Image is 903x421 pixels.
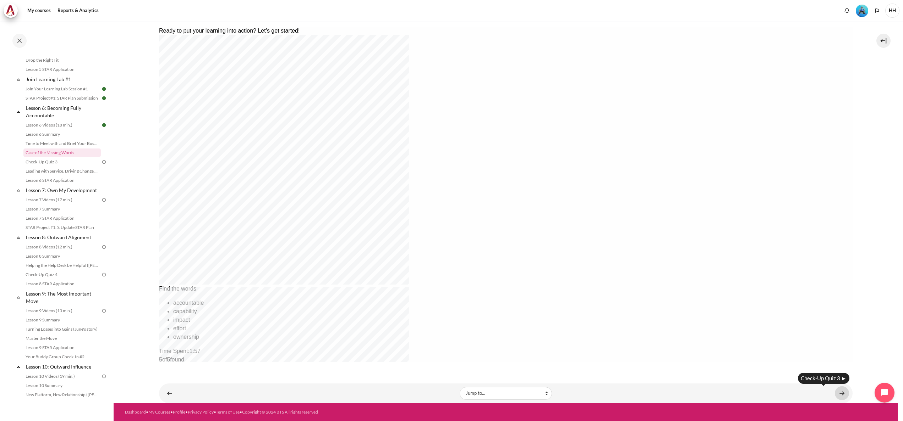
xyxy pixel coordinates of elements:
[23,56,101,64] a: Drop the Right Fit
[125,409,146,415] a: Dashboard
[101,308,107,314] img: To do
[23,372,101,381] a: Lesson 10 Videos (19 min.)
[23,148,101,157] a: Case of the Missing Words
[6,5,16,16] img: Architeck
[15,108,22,115] span: Collapse
[23,270,101,279] a: Check-Up Quiz 4
[101,244,107,250] img: To do
[885,4,899,18] a: User menu
[188,409,214,415] a: Privacy Policy
[101,159,107,165] img: To do
[23,400,101,408] a: Check-Up Quiz 5
[4,4,21,18] a: Architeck Architeck
[55,4,101,18] a: Reports & Analytics
[23,223,101,232] a: STAR Project #1.5: Update STAR Plan
[101,401,107,407] img: To do
[173,409,185,415] a: Profile
[23,65,101,74] a: Lesson 5 STAR Application
[23,353,101,361] a: Your Buddy Group Check-In #2
[101,95,107,101] img: Done
[23,214,101,223] a: Lesson 7 STAR Application
[163,386,177,400] a: ◄ Time to Meet with and Brief Your Boss #1
[25,289,101,306] a: Lesson 9: The Most Important Move
[23,139,101,148] a: Time to Meet with and Brief Your Boss #1
[23,196,101,204] a: Lesson 7 Videos (17 min.)
[15,234,22,241] span: Collapse
[23,325,101,333] a: Turning Losses into Gains (June's story)
[23,176,101,185] a: Lesson 6 STAR Application
[25,362,101,371] a: Lesson 10: Outward Influence
[23,252,101,260] a: Lesson 8 Summary
[23,391,101,399] a: New Platform, New Relationship ([PERSON_NAME]'s Story)
[25,185,101,195] a: Lesson 7: Own My Development
[101,197,107,203] img: To do
[101,122,107,128] img: Done
[853,4,871,17] a: Level #3
[23,158,101,166] a: Check-Up Quiz 3
[15,76,22,83] span: Collapse
[25,232,101,242] a: Lesson 8: Outward Alignment
[23,280,101,288] a: Lesson 8 STAR Application
[125,409,555,415] div: • • • • •
[885,4,899,18] span: HH
[23,343,101,352] a: Lesson 9 STAR Application
[25,103,101,120] a: Lesson 6: Becoming Fully Accountable
[23,121,101,129] a: Lesson 6 Videos (18 min.)
[23,243,101,251] a: Lesson 8 Videos (12 min.)
[216,409,240,415] a: Terms of Use
[872,5,882,16] button: Languages
[842,5,852,16] div: Show notification window with no new notifications
[15,294,22,301] span: Collapse
[23,167,101,175] a: Leading with Service, Driving Change (Pucknalin's Story)
[159,27,853,362] iframe: Case of the Missing Words
[15,363,22,370] span: Collapse
[242,409,318,415] a: Copyright © 2024 BTS All rights reserved
[23,261,101,270] a: Helping the Help Desk be Helpful ([PERSON_NAME]'s Story)
[856,5,868,17] img: Level #3
[23,307,101,315] a: Lesson 9 Videos (13 min.)
[25,74,101,84] a: Join Learning Lab #1
[101,271,107,278] img: To do
[101,373,107,380] img: To do
[101,86,107,92] img: Done
[23,130,101,139] a: Lesson 6 Summary
[15,187,22,194] span: Collapse
[23,381,101,390] a: Lesson 10 Summary
[23,334,101,343] a: Master the Move
[23,205,101,213] a: Lesson 7 Summary
[856,4,868,17] div: Level #3
[23,94,101,102] a: STAR Project #1: STAR Plan Submission
[23,85,101,93] a: Join Your Learning Lab Session #1
[148,409,170,415] a: My Courses
[25,4,53,18] a: My courses
[23,316,101,324] a: Lesson 9 Summary
[798,373,849,384] div: Check-Up Quiz 3 ►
